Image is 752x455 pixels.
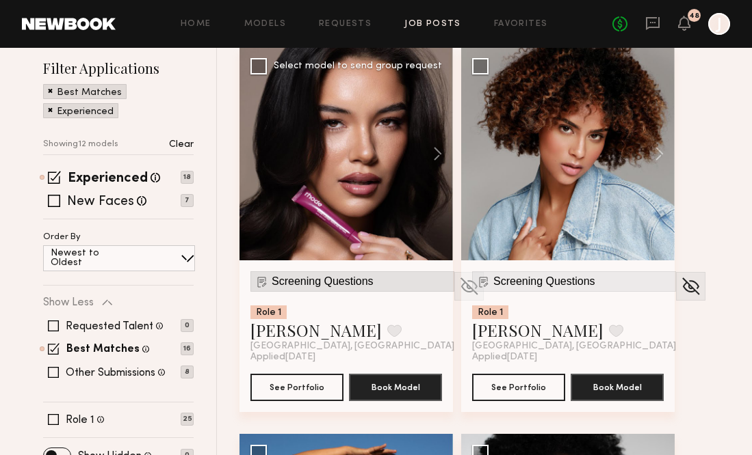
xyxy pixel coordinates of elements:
div: Role 1 [250,305,287,319]
p: Show Less [43,297,94,308]
h2: Filter Applications [43,59,194,77]
div: Role 1 [472,305,508,319]
a: Models [244,20,286,29]
button: Book Model [349,374,442,401]
a: Book Model [571,381,664,392]
a: Requests [319,20,372,29]
button: See Portfolio [472,374,565,401]
p: Newest to Oldest [51,249,132,268]
p: Order By [43,233,81,242]
button: See Portfolio [250,374,343,401]
label: Best Matches [66,344,140,355]
p: 0 [181,319,194,332]
img: Submission Icon [255,275,269,288]
p: 18 [181,171,194,184]
a: [PERSON_NAME] [472,319,604,341]
img: Unhide Model [680,276,701,297]
a: J [708,13,730,35]
p: Showing 12 models [43,140,118,149]
img: Unhide Model [458,276,480,297]
button: Book Model [571,374,664,401]
a: Book Model [349,381,442,392]
label: New Faces [67,195,134,209]
p: Clear [169,140,194,150]
div: Applied [DATE] [472,352,664,363]
p: 25 [181,413,194,426]
p: 7 [181,194,194,207]
a: Home [181,20,211,29]
div: Select model to send group request [274,61,442,71]
p: 8 [181,366,194,378]
p: 16 [181,342,194,355]
p: Experienced [57,107,114,117]
a: Favorites [494,20,548,29]
label: Requested Talent [66,321,153,332]
div: Applied [DATE] [250,352,442,363]
label: Role 1 [66,415,94,426]
p: Best Matches [57,88,122,98]
label: Experienced [68,172,148,186]
img: Submission Icon [477,275,491,288]
span: Screening Questions [493,275,595,288]
span: [GEOGRAPHIC_DATA], [GEOGRAPHIC_DATA] [472,341,676,352]
span: [GEOGRAPHIC_DATA], [GEOGRAPHIC_DATA] [250,341,454,352]
span: Screening Questions [272,275,374,288]
a: [PERSON_NAME] [250,319,382,341]
label: Other Submissions [66,368,155,378]
div: 48 [689,12,699,20]
a: Job Posts [404,20,461,29]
